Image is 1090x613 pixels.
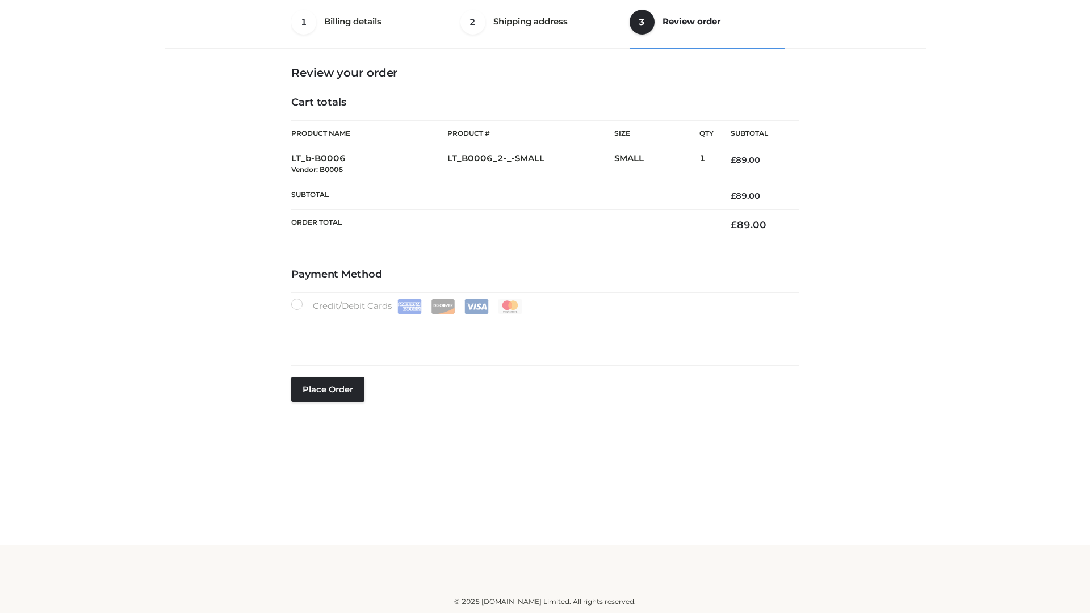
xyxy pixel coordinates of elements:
div: © 2025 [DOMAIN_NAME] Limited. All rights reserved. [169,596,921,607]
td: LT_B0006_2-_-SMALL [447,146,614,182]
button: Place order [291,377,364,402]
th: Size [614,121,694,146]
span: £ [731,219,737,230]
td: 1 [699,146,714,182]
img: Discover [431,299,455,314]
th: Qty [699,120,714,146]
th: Subtotal [714,121,799,146]
span: £ [731,155,736,165]
img: Amex [397,299,422,314]
img: Visa [464,299,489,314]
h4: Cart totals [291,96,799,109]
td: LT_b-B0006 [291,146,447,182]
bdi: 89.00 [731,191,760,201]
th: Product # [447,120,614,146]
img: Mastercard [498,299,522,314]
small: Vendor: B0006 [291,165,343,174]
h4: Payment Method [291,268,799,281]
iframe: Secure payment input frame [289,312,796,353]
td: SMALL [614,146,699,182]
bdi: 89.00 [731,219,766,230]
th: Order Total [291,210,714,240]
bdi: 89.00 [731,155,760,165]
h3: Review your order [291,66,799,79]
th: Product Name [291,120,447,146]
label: Credit/Debit Cards [291,299,523,314]
span: £ [731,191,736,201]
th: Subtotal [291,182,714,209]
